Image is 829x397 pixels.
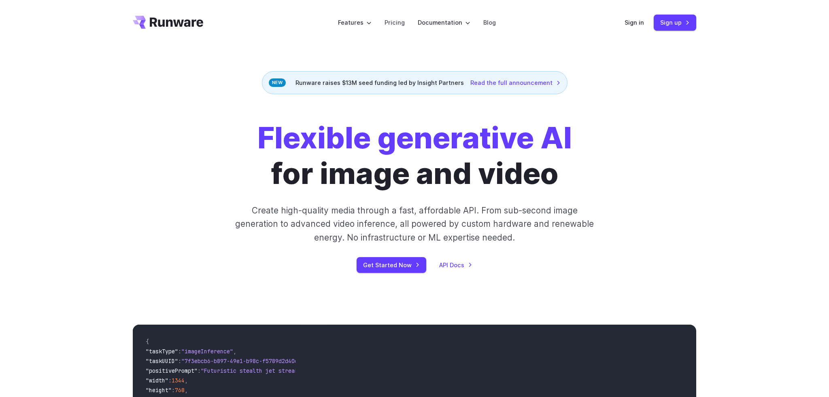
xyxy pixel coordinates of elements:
span: , [233,348,236,355]
h1: for image and video [257,120,572,191]
a: Pricing [385,18,405,27]
span: 768 [175,386,185,394]
span: : [172,386,175,394]
span: "imageInference" [181,348,233,355]
a: API Docs [439,260,472,270]
span: : [178,348,181,355]
a: Sign in [625,18,644,27]
span: "Futuristic stealth jet streaking through a neon-lit cityscape with glowing purple exhaust" [201,367,495,374]
span: "taskType" [146,348,178,355]
span: { [146,338,149,345]
span: : [168,377,172,384]
span: "width" [146,377,168,384]
label: Documentation [418,18,470,27]
span: "positivePrompt" [146,367,198,374]
a: Go to / [133,16,203,29]
span: "taskUUID" [146,357,178,365]
label: Features [338,18,372,27]
p: Create high-quality media through a fast, affordable API. From sub-second image generation to adv... [234,204,595,244]
span: : [178,357,181,365]
span: , [185,386,188,394]
strong: Flexible generative AI [257,120,572,156]
div: Runware raises $13M seed funding led by Insight Partners [262,71,568,94]
a: Sign up [654,15,696,30]
a: Read the full announcement [470,78,561,87]
span: , [185,377,188,384]
span: 1344 [172,377,185,384]
span: : [198,367,201,374]
a: Get Started Now [357,257,426,273]
span: "height" [146,386,172,394]
span: "7f3ebcb6-b897-49e1-b98c-f5789d2d40d7" [181,357,304,365]
a: Blog [483,18,496,27]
